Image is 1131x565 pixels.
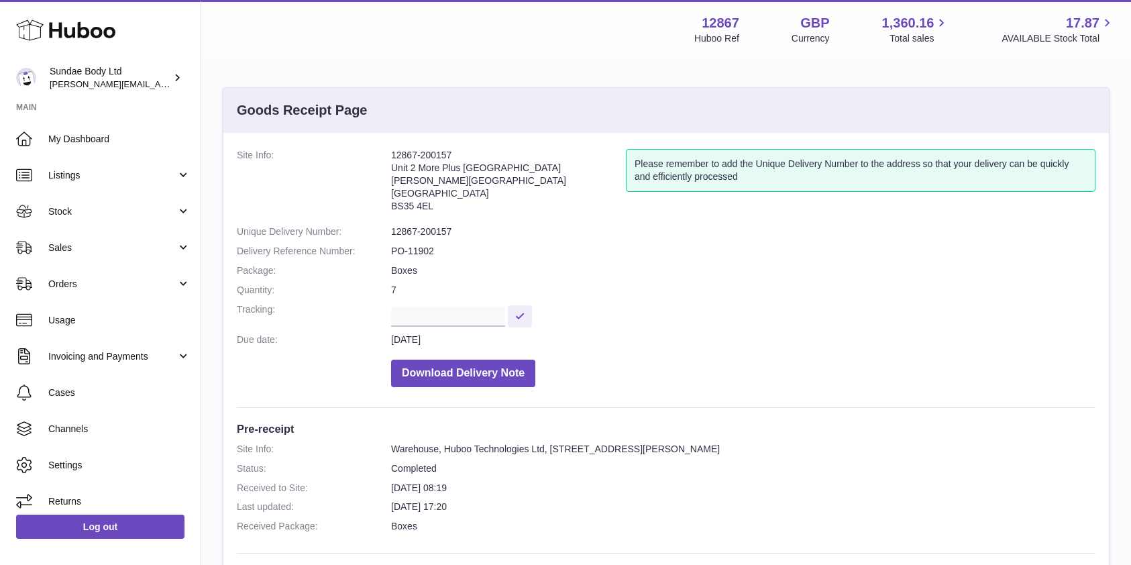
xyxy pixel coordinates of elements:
span: My Dashboard [48,133,191,146]
dt: Status: [237,462,391,475]
img: dianne@sundaebody.com [16,68,36,88]
button: Download Delivery Note [391,360,535,387]
span: Invoicing and Payments [48,350,176,363]
span: 17.87 [1066,14,1099,32]
dd: Boxes [391,264,1095,277]
dt: Received to Site: [237,482,391,495]
span: Cases [48,387,191,399]
dt: Site Info: [237,149,391,219]
span: Returns [48,495,191,508]
dd: Warehouse, Huboo Technologies Ltd, [STREET_ADDRESS][PERSON_NAME] [391,443,1095,456]
span: Total sales [890,32,949,45]
dt: Unique Delivery Number: [237,225,391,238]
address: 12867-200157 Unit 2 More Plus [GEOGRAPHIC_DATA] [PERSON_NAME][GEOGRAPHIC_DATA] [GEOGRAPHIC_DATA] ... [391,149,626,219]
a: 17.87 AVAILABLE Stock Total [1002,14,1115,45]
dt: Package: [237,264,391,277]
dd: PO-11902 [391,245,1095,258]
a: 1,360.16 Total sales [882,14,950,45]
dd: [DATE] 17:20 [391,501,1095,513]
span: AVAILABLE Stock Total [1002,32,1115,45]
dd: [DATE] [391,333,1095,346]
dd: Completed [391,462,1095,475]
dd: 12867-200157 [391,225,1095,238]
strong: GBP [800,14,829,32]
dt: Tracking: [237,303,391,327]
span: 1,360.16 [882,14,934,32]
span: Usage [48,314,191,327]
dt: Quantity: [237,284,391,297]
span: Channels [48,423,191,435]
span: Sales [48,242,176,254]
dt: Delivery Reference Number: [237,245,391,258]
strong: 12867 [702,14,739,32]
dt: Site Info: [237,443,391,456]
div: Please remember to add the Unique Delivery Number to the address so that your delivery can be qui... [626,149,1095,192]
span: Orders [48,278,176,291]
dt: Due date: [237,333,391,346]
dt: Last updated: [237,501,391,513]
dt: Received Package: [237,520,391,533]
span: [PERSON_NAME][EMAIL_ADDRESS][DOMAIN_NAME] [50,79,269,89]
h3: Goods Receipt Page [237,101,368,119]
dd: Boxes [391,520,1095,533]
div: Currency [792,32,830,45]
div: Sundae Body Ltd [50,65,170,91]
div: Huboo Ref [694,32,739,45]
span: Listings [48,169,176,182]
a: Log out [16,515,184,539]
span: Stock [48,205,176,218]
h3: Pre-receipt [237,421,1095,436]
span: Settings [48,459,191,472]
dd: [DATE] 08:19 [391,482,1095,495]
dd: 7 [391,284,1095,297]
